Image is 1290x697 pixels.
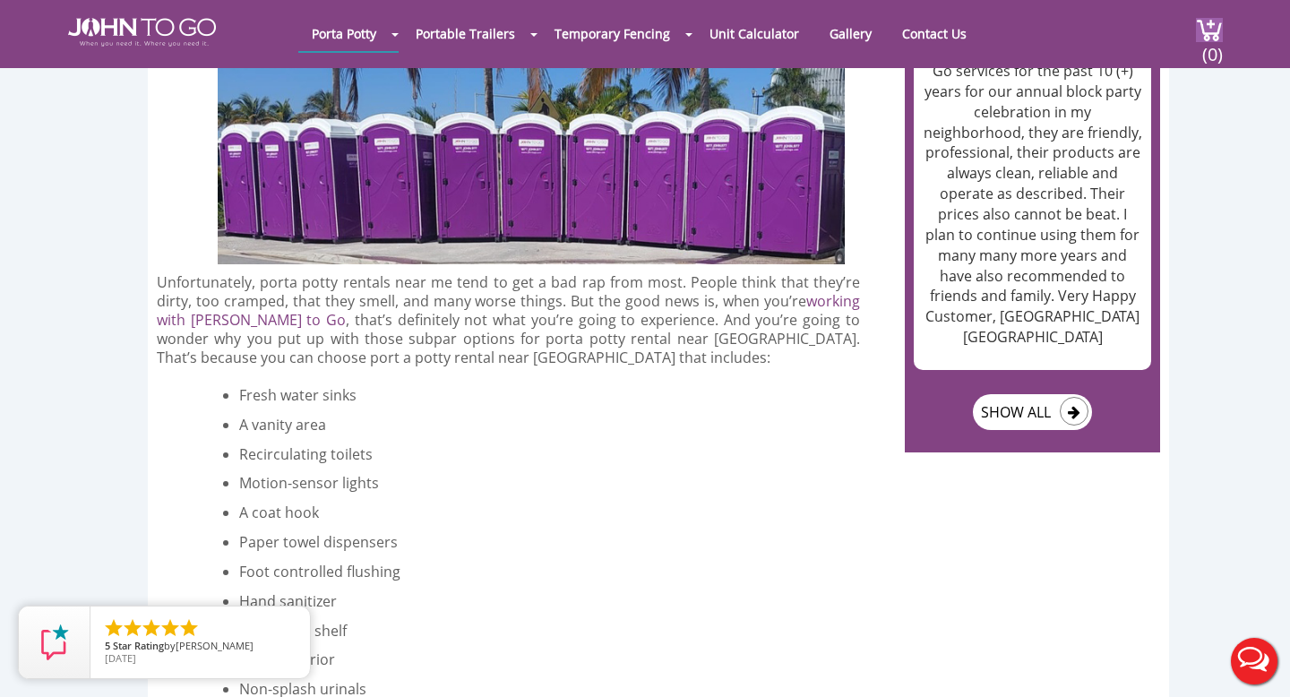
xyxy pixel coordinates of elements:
li:  [103,617,125,639]
li:  [141,617,162,639]
li:  [159,617,181,639]
span: (0) [1201,28,1223,66]
span: [PERSON_NAME] [176,639,254,652]
span: by [105,641,296,653]
span: [DATE] [105,651,136,665]
a: working with [PERSON_NAME] to Go [157,291,860,330]
a: SHOW ALL [973,394,1092,430]
li: Recirculating toilets [239,435,860,465]
a: Porta Potty [298,16,390,51]
img: cart a [1196,18,1223,42]
a: Unit Calculator [696,16,813,51]
button: Live Chat [1218,625,1290,697]
li: A coat hook [239,494,860,523]
a: Temporary Fencing [541,16,684,51]
img: JOHN to go [68,18,216,47]
li:  [178,617,200,639]
li: Motion-sensor lights [239,464,860,494]
p: Unfortunately, porta potty rentals near me tend to get a bad rap from most. People think that the... [157,273,860,367]
a: Contact Us [889,16,980,51]
span: 5 [105,639,110,652]
span: Star Rating [113,639,164,652]
li:  [122,617,143,639]
li: A courtesy shelf [239,612,860,641]
li: A vanity area [239,406,860,435]
li: Paper towel dispensers [239,523,860,553]
li: Foot controlled flushing [239,553,860,582]
a: Gallery [816,16,885,51]
img: Review Rating [37,624,73,660]
li: Bright interior [239,641,860,670]
li: Fresh water sinks [239,376,860,406]
a: Portable Trailers [402,16,529,51]
p: Been using [PERSON_NAME] to Go services for the past 10 (+) years for our annual block party cele... [923,40,1142,348]
li: Hand sanitizer [239,582,860,612]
